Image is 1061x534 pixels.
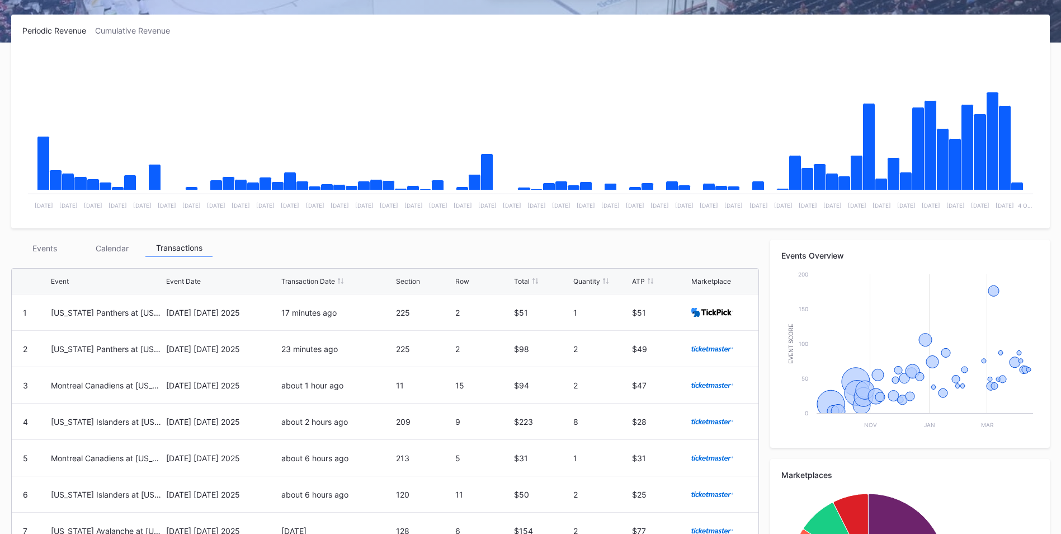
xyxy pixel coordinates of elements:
[331,202,349,209] text: [DATE]
[306,202,324,209] text: [DATE]
[429,202,447,209] text: [DATE]
[1018,202,1032,209] text: 4 O…
[95,26,179,35] div: Cumulative Revenue
[573,308,629,317] div: 1
[781,470,1039,480] div: Marketplaces
[573,490,629,499] div: 2
[281,453,394,463] div: about 6 hours ago
[632,277,645,285] div: ATP
[514,308,570,317] div: $51
[23,308,27,317] div: 1
[23,490,28,499] div: 6
[396,381,452,390] div: 11
[848,202,866,209] text: [DATE]
[145,240,213,257] div: Transactions
[281,277,335,285] div: Transaction Date
[552,202,570,209] text: [DATE]
[922,202,940,209] text: [DATE]
[514,344,570,354] div: $98
[799,202,817,209] text: [DATE]
[396,308,452,317] div: 225
[781,269,1039,437] svg: Chart title
[22,26,95,35] div: Periodic Revenue
[527,202,546,209] text: [DATE]
[691,491,733,497] img: ticketmaster.svg
[455,381,511,390] div: 15
[281,202,299,209] text: [DATE]
[281,490,394,499] div: about 6 hours ago
[632,381,688,390] div: $47
[396,277,420,285] div: Section
[404,202,423,209] text: [DATE]
[601,202,620,209] text: [DATE]
[455,453,511,463] div: 5
[632,308,688,317] div: $51
[166,417,279,427] div: [DATE] [DATE] 2025
[514,277,530,285] div: Total
[924,421,935,428] text: Jan
[78,240,145,257] div: Calendar
[799,340,808,347] text: 100
[626,202,644,209] text: [DATE]
[51,277,69,285] div: Event
[23,453,28,463] div: 5
[59,202,78,209] text: [DATE]
[573,381,629,390] div: 2
[11,240,78,257] div: Events
[781,251,1039,260] div: Events Overview
[166,490,279,499] div: [DATE] [DATE] 2025
[801,375,808,382] text: 50
[724,202,743,209] text: [DATE]
[573,277,600,285] div: Quantity
[691,308,733,317] img: TickPick_logo.svg
[632,490,688,499] div: $25
[256,202,275,209] text: [DATE]
[573,417,629,427] div: 8
[396,344,452,354] div: 225
[281,381,394,390] div: about 1 hour ago
[51,308,163,317] div: [US_STATE] Panthers at [US_STATE] Devils
[577,202,595,209] text: [DATE]
[84,202,102,209] text: [DATE]
[805,410,808,416] text: 0
[455,417,511,427] div: 9
[691,382,733,388] img: ticketmaster.svg
[396,453,452,463] div: 213
[158,202,176,209] text: [DATE]
[455,308,511,317] div: 2
[788,324,794,364] text: Event Score
[455,277,469,285] div: Row
[996,202,1014,209] text: [DATE]
[23,344,27,354] div: 2
[51,490,163,499] div: [US_STATE] Islanders at [US_STATE] Devils
[981,421,994,428] text: Mar
[573,453,629,463] div: 1
[691,419,733,424] img: ticketmaster.svg
[873,202,891,209] text: [DATE]
[514,381,570,390] div: $94
[691,277,731,285] div: Marketplace
[166,453,279,463] div: [DATE] [DATE] 2025
[166,277,201,285] div: Event Date
[946,202,965,209] text: [DATE]
[166,344,279,354] div: [DATE] [DATE] 2025
[632,417,688,427] div: $28
[23,381,28,390] div: 3
[691,528,733,533] img: ticketmaster.svg
[650,202,669,209] text: [DATE]
[51,417,163,427] div: [US_STATE] Islanders at [US_STATE] Devils
[51,381,163,390] div: Montreal Canadiens at [US_STATE] Devils
[691,455,733,461] img: ticketmaster.svg
[35,202,53,209] text: [DATE]
[281,308,394,317] div: 17 minutes ago
[864,421,877,428] text: Nov
[632,344,688,354] div: $49
[514,453,570,463] div: $31
[281,417,394,427] div: about 2 hours ago
[396,490,452,499] div: 120
[897,202,916,209] text: [DATE]
[774,202,793,209] text: [DATE]
[133,202,152,209] text: [DATE]
[632,453,688,463] div: $31
[355,202,374,209] text: [DATE]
